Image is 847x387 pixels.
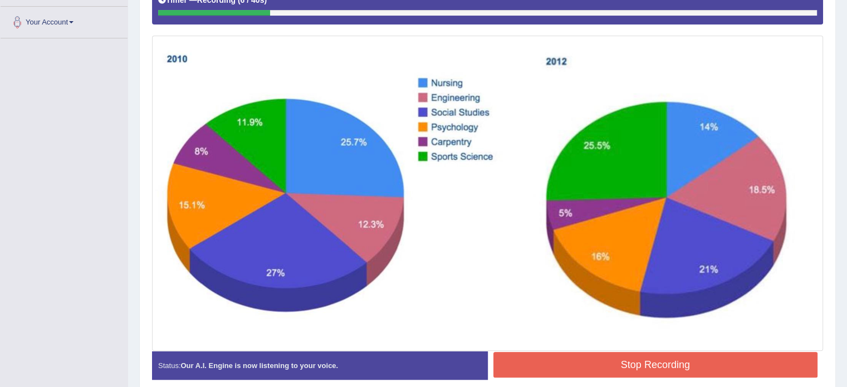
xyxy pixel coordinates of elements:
strong: Our A.I. Engine is now listening to your voice. [180,361,338,370]
div: Status: [152,351,488,380]
a: Your Account [1,7,128,35]
button: Stop Recording [493,352,818,378]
